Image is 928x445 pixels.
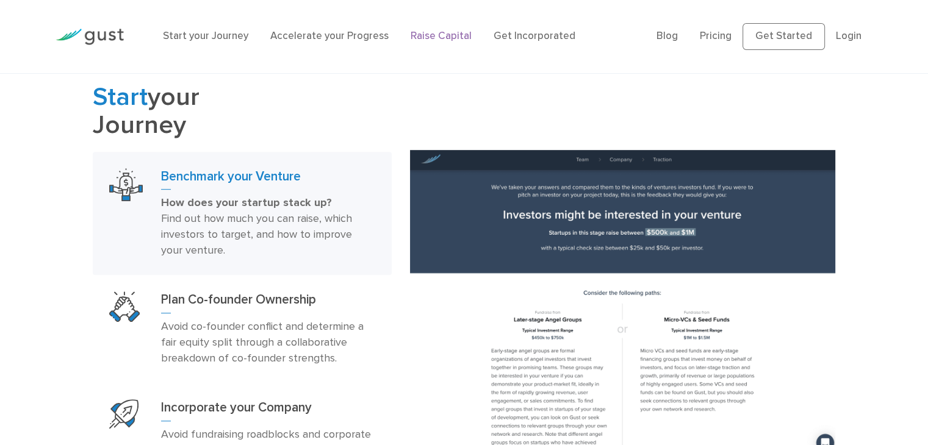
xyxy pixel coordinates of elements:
h3: Benchmark your Venture [161,168,375,190]
a: Plan Co Founder OwnershipPlan Co-founder OwnershipAvoid co-founder conflict and determine a fair ... [93,275,392,383]
strong: How does your startup stack up? [161,196,332,209]
a: Login [836,30,861,42]
img: Benchmark Your Venture [109,168,143,202]
a: Raise Capital [411,30,472,42]
a: Benchmark Your VentureBenchmark your VentureHow does your startup stack up? Find out how much you... [93,152,392,276]
img: Plan Co Founder Ownership [109,291,140,322]
img: Start Your Company [109,399,138,429]
a: Get Incorporated [494,30,575,42]
h3: Plan Co-founder Ownership [161,291,375,313]
a: Pricing [700,30,732,42]
p: Avoid co-founder conflict and determine a fair equity split through a collaborative breakdown of ... [161,319,375,366]
img: Gust Logo [56,29,124,45]
span: Find out how much you can raise, which investors to target, and how to improve your venture. [161,212,352,257]
h3: Incorporate your Company [161,399,375,421]
a: Get Started [743,23,825,50]
a: Blog [656,30,678,42]
a: Start your Journey [163,30,248,42]
span: Start [93,82,148,112]
a: Accelerate your Progress [270,30,389,42]
h2: your Journey [93,84,392,140]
